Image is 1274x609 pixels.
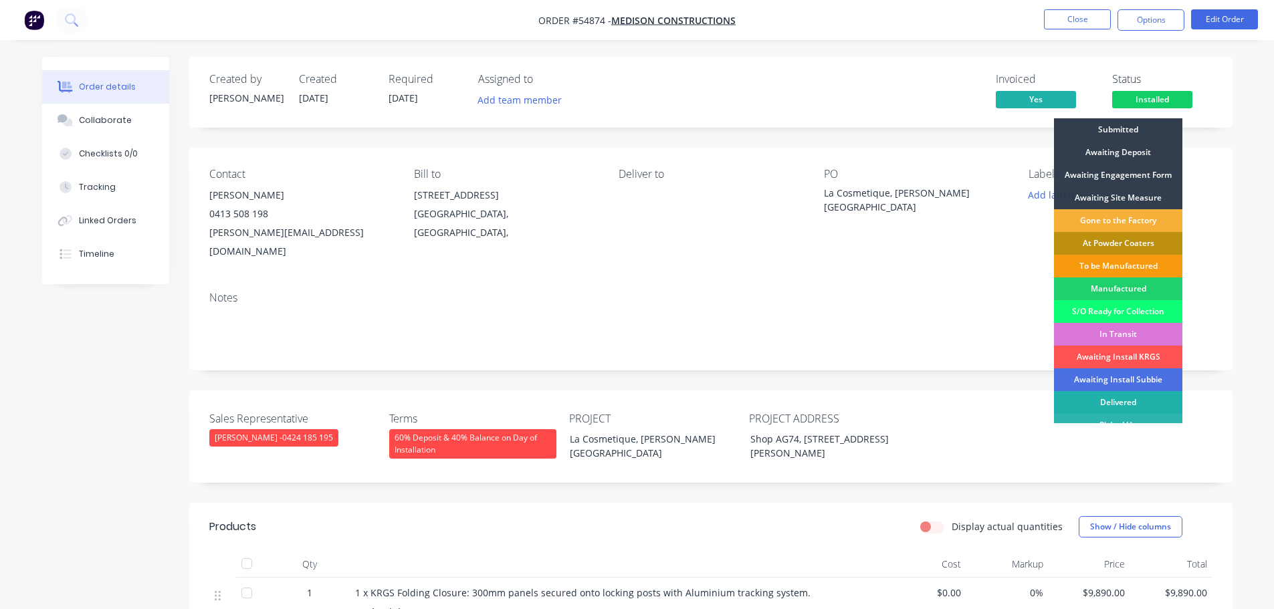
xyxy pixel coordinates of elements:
[749,410,916,427] label: PROJECT ADDRESS
[1112,91,1192,111] button: Installed
[478,73,612,86] div: Assigned to
[611,14,736,27] a: Medison Constructions
[824,186,991,214] div: La Cosmetique, [PERSON_NAME][GEOGRAPHIC_DATA]
[1021,186,1083,204] button: Add labels
[389,92,418,104] span: [DATE]
[355,586,811,599] span: 1 x KRGS Folding Closure: 300mm panels secured onto locking posts with Aluminium tracking system.
[270,551,350,578] div: Qty
[389,429,556,459] div: 60% Deposit & 40% Balance on Day of Installation
[1029,168,1212,180] div: Labels
[414,186,597,242] div: [STREET_ADDRESS][GEOGRAPHIC_DATA], [GEOGRAPHIC_DATA],
[79,248,114,260] div: Timeline
[1191,9,1258,29] button: Edit Order
[1079,516,1182,537] button: Show / Hide columns
[209,186,393,205] div: [PERSON_NAME]
[1054,141,1182,164] div: Awaiting Deposit
[1054,323,1182,346] div: In Transit
[209,291,1212,304] div: Notes
[282,432,333,443] span: 0424 185 195
[538,14,611,27] span: Order #54874 -
[42,204,169,237] button: Linked Orders
[1044,9,1111,29] button: Close
[1112,91,1192,108] span: Installed
[209,207,268,220] span: 0413 508 198
[1054,391,1182,414] div: Delivered
[972,586,1043,600] span: 0%
[952,519,1063,533] label: Display actual quantities
[42,137,169,170] button: Checklists 0/0
[42,70,169,104] button: Order details
[1054,300,1182,323] div: S/O Ready for Collection
[569,410,736,427] label: PROJECT
[307,586,312,600] span: 1
[1130,551,1212,578] div: Total
[1054,586,1126,600] span: $9,890.00
[559,429,726,463] div: La Cosmetique, [PERSON_NAME][GEOGRAPHIC_DATA]
[1054,255,1182,277] div: To be Manufactured
[42,104,169,137] button: Collaborate
[1054,187,1182,209] div: Awaiting Site Measure
[209,168,393,180] div: Contact
[1054,209,1182,232] div: Gone to the Factory
[1054,164,1182,187] div: Awaiting Engagement Form
[1054,346,1182,368] div: Awaiting Install KRGS
[79,114,132,126] div: Collaborate
[1054,118,1182,141] div: Submitted
[24,10,44,30] img: Factory
[209,410,377,427] label: Sales Representative
[1118,9,1184,31] button: Options
[414,205,597,242] div: [GEOGRAPHIC_DATA], [GEOGRAPHIC_DATA],
[1136,586,1207,600] span: $9,890.00
[209,91,283,105] div: [PERSON_NAME]
[209,223,393,261] div: [PERSON_NAME][EMAIL_ADDRESS][DOMAIN_NAME]
[414,186,597,205] div: [STREET_ADDRESS]
[740,429,907,463] div: Shop AG74, [STREET_ADDRESS][PERSON_NAME]
[79,181,116,193] div: Tracking
[299,73,373,86] div: Created
[824,168,1007,180] div: PO
[890,586,962,600] span: $0.00
[1054,232,1182,255] div: At Powder Coaters
[966,551,1049,578] div: Markup
[1054,277,1182,300] div: Manufactured
[414,168,597,180] div: Bill to
[79,81,136,93] div: Order details
[79,148,138,160] div: Checklists 0/0
[42,237,169,271] button: Timeline
[215,432,333,443] span: [PERSON_NAME] -
[996,73,1096,86] div: Invoiced
[299,92,328,104] span: [DATE]
[996,91,1076,108] span: Yes
[1112,73,1212,86] div: Status
[470,91,568,109] button: Add team member
[79,215,136,227] div: Linked Orders
[209,519,256,535] div: Products
[1049,551,1131,578] div: Price
[1054,414,1182,437] div: Picked Up
[619,168,802,180] div: Deliver to
[885,551,967,578] div: Cost
[209,73,283,86] div: Created by
[389,410,556,427] label: Terms
[478,91,569,109] button: Add team member
[209,186,393,261] div: [PERSON_NAME] 0413 508 198 [PERSON_NAME][EMAIL_ADDRESS][DOMAIN_NAME]
[42,170,169,204] button: Tracking
[1054,368,1182,391] div: Awaiting Install Subbie
[389,73,462,86] div: Required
